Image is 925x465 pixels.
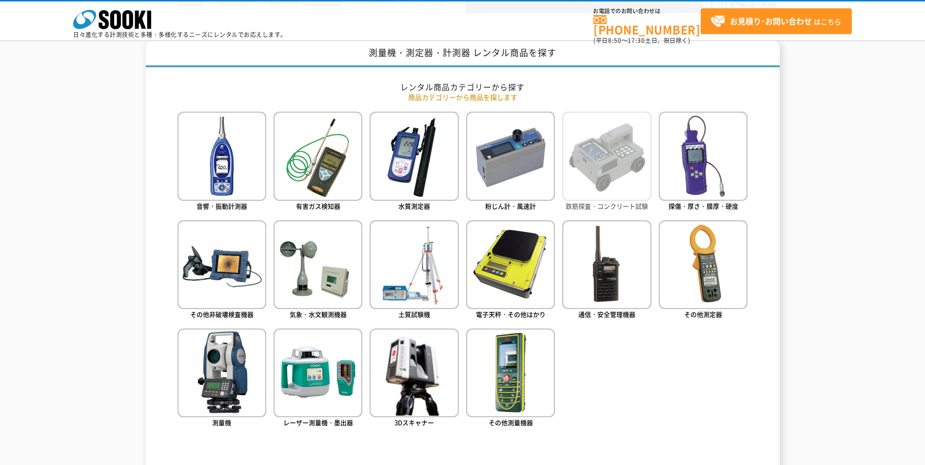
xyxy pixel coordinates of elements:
span: その他測定器 [684,310,722,319]
span: 3Dスキャナー [394,418,434,427]
img: 粉じん計・風速計 [466,112,555,200]
strong: お見積り･お問い合わせ [730,15,812,27]
p: 日々進化する計測技術と多種・多様化するニーズにレンタルでお応えします。 [73,32,287,38]
img: その他非破壊検査機器 [177,220,266,309]
span: その他測量機器 [489,418,533,427]
span: 粉じん計・風速計 [485,201,536,211]
img: 水質測定器 [370,112,458,200]
img: 有害ガス検知器 [274,112,362,200]
span: 測量機 [212,418,231,427]
img: 土質試験機 [370,220,458,309]
img: 探傷・厚さ・膜厚・硬度 [659,112,748,200]
a: 3Dスキャナー [370,329,458,429]
h2: レンタル商品カテゴリーから探す [177,82,748,92]
span: 音響・振動計測器 [197,201,247,211]
a: その他測定器 [659,220,748,321]
span: 水質測定器 [398,201,430,211]
span: はこちら [710,14,841,29]
p: 商品カテゴリーから商品を探します [177,92,748,102]
img: 測量機 [177,329,266,417]
a: お見積り･お問い合わせはこちら [701,8,852,34]
a: 測量機 [177,329,266,429]
img: 鉄筋探査・コンクリート試験 [562,112,651,200]
img: 音響・振動計測器 [177,112,266,200]
span: 探傷・厚さ・膜厚・硬度 [669,201,738,211]
a: 探傷・厚さ・膜厚・硬度 [659,112,748,213]
a: 有害ガス検知器 [274,112,362,213]
span: レーザー測量機・墨出器 [283,418,353,427]
span: 電子天秤・その他はかり [476,310,546,319]
a: 通信・安全管理機器 [562,220,651,321]
a: レーザー測量機・墨出器 [274,329,362,429]
a: その他非破壊検査機器 [177,220,266,321]
img: 通信・安全管理機器 [562,220,651,309]
span: 8:50 [608,36,622,45]
span: お電話でのお問い合わせは [593,8,701,14]
span: その他非破壊検査機器 [190,310,254,319]
img: レーザー測量機・墨出器 [274,329,362,417]
a: 気象・水文観測機器 [274,220,362,321]
a: [PHONE_NUMBER] [593,15,701,35]
a: その他測量機器 [466,329,555,429]
a: 土質試験機 [370,220,458,321]
span: 気象・水文観測機器 [290,310,347,319]
img: その他測量機器 [466,329,555,417]
img: その他測定器 [659,220,748,309]
h1: 測量機・測定器・計測器 レンタル商品を探す [146,40,780,67]
a: 水質測定器 [370,112,458,213]
span: 土質試験機 [398,310,430,319]
span: 有害ガス検知器 [296,201,340,211]
a: 粉じん計・風速計 [466,112,555,213]
span: 通信・安全管理機器 [578,310,635,319]
a: 鉄筋探査・コンクリート試験 [562,112,651,213]
span: 鉄筋探査・コンクリート試験 [566,201,648,211]
span: 17:30 [628,36,645,45]
img: 気象・水文観測機器 [274,220,362,309]
a: 音響・振動計測器 [177,112,266,213]
img: 電子天秤・その他はかり [466,220,555,309]
a: 電子天秤・その他はかり [466,220,555,321]
img: 3Dスキャナー [370,329,458,417]
span: (平日 ～ 土日、祝日除く) [593,36,690,45]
